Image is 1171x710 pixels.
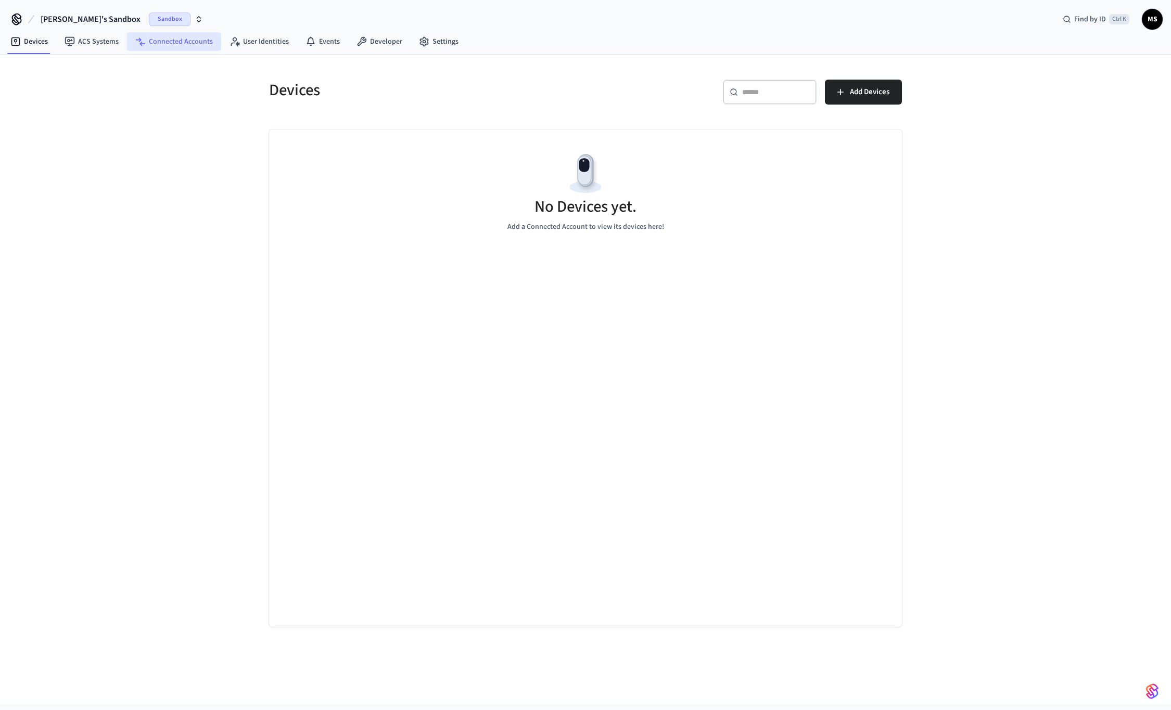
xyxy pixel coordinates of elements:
p: Add a Connected Account to view its devices here! [507,222,664,233]
span: Add Devices [850,85,889,99]
h5: Devices [269,80,579,101]
span: [PERSON_NAME]'s Sandbox [41,13,141,25]
button: MS [1142,9,1163,30]
h5: No Devices yet. [534,196,637,217]
a: Devices [2,32,56,51]
span: Ctrl K [1109,14,1129,24]
a: Events [297,32,348,51]
img: SeamLogoGradient.69752ec5.svg [1146,683,1159,700]
a: ACS Systems [56,32,127,51]
button: Add Devices [825,80,902,105]
span: Find by ID [1074,14,1106,24]
span: MS [1143,10,1162,29]
a: User Identities [221,32,297,51]
img: Devices Empty State [562,150,609,197]
div: Find by IDCtrl K [1054,10,1138,29]
a: Connected Accounts [127,32,221,51]
span: Sandbox [149,12,190,26]
a: Settings [411,32,467,51]
a: Developer [348,32,411,51]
